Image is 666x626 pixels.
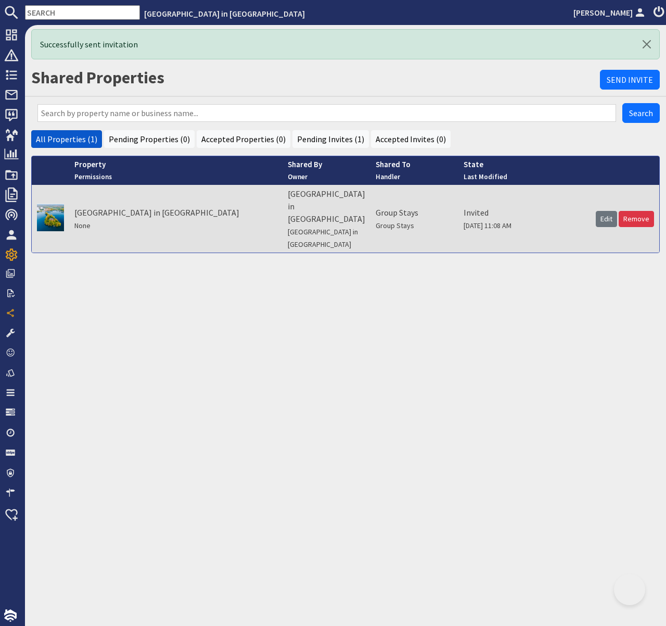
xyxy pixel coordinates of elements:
[74,207,239,218] span: [GEOGRAPHIC_DATA] in [GEOGRAPHIC_DATA]
[376,172,400,181] span: Handler
[31,29,660,59] div: Successfully sent invitation
[614,574,645,605] iframe: Toggle Customer Support
[600,70,660,90] a: Send Invite
[4,609,17,622] img: staytech_i_w-64f4e8e9ee0a9c174fd5317b4b171b261742d2d393467e5bdba4413f4f884c10.svg
[109,134,190,144] a: Pending Properties (0)
[376,159,411,169] span: Shared To
[288,159,322,169] span: Shared By
[144,8,305,19] a: [GEOGRAPHIC_DATA] in [GEOGRAPHIC_DATA]
[36,134,97,144] a: All Properties (1)
[31,68,600,87] h1: Shared Properties
[74,172,112,181] small: Permissions
[288,172,308,181] span: Owner
[619,211,654,227] a: Remove
[464,221,511,230] small: [DATE] 11:08 AM
[69,156,283,185] th: Property
[622,103,660,123] button: Search
[458,185,540,253] td: Invited
[288,189,365,224] span: [GEOGRAPHIC_DATA] in [GEOGRAPHIC_DATA]
[458,156,540,185] th: State
[201,134,286,144] a: Accepted Properties (0)
[376,134,446,144] a: Accepted Invites (0)
[288,227,358,249] small: [GEOGRAPHIC_DATA] in [GEOGRAPHIC_DATA]
[596,211,617,227] a: Edit
[297,134,364,144] a: Pending Invites (1)
[376,221,414,230] small: Group Stays
[25,5,140,20] input: SEARCH
[573,6,647,19] a: [PERSON_NAME]
[37,104,616,122] input: Search by property name or business name...
[464,172,507,181] small: Last Modified
[629,108,653,118] span: Search
[74,221,91,230] small: None
[37,204,64,231] img: The Island in Oxfordshire
[376,207,418,218] span: Group Stays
